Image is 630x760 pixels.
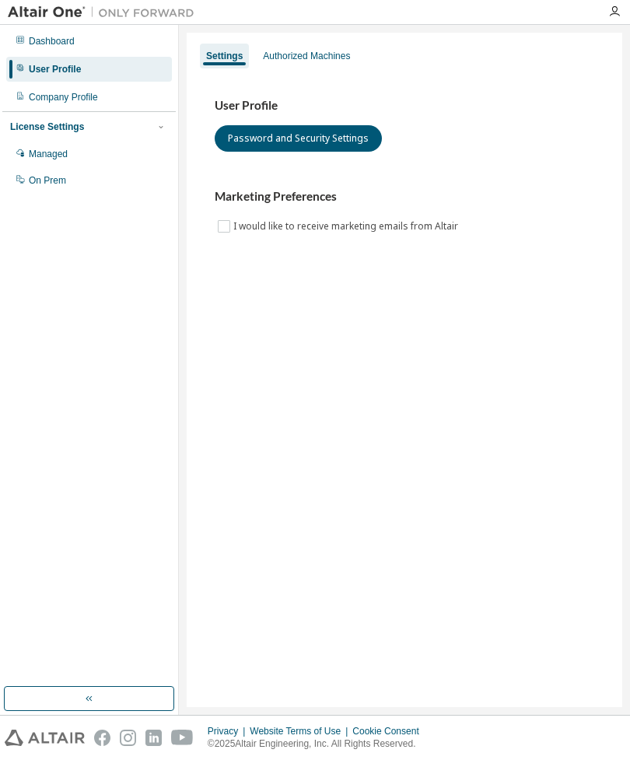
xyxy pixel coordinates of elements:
[5,730,85,746] img: altair_logo.svg
[8,5,202,20] img: Altair One
[29,63,81,75] div: User Profile
[233,217,461,236] label: I would like to receive marketing emails from Altair
[263,50,350,62] div: Authorized Machines
[10,121,84,133] div: License Settings
[29,174,66,187] div: On Prem
[215,189,594,205] h3: Marketing Preferences
[29,148,68,160] div: Managed
[215,98,594,114] h3: User Profile
[171,730,194,746] img: youtube.svg
[94,730,110,746] img: facebook.svg
[206,50,243,62] div: Settings
[29,35,75,47] div: Dashboard
[215,125,382,152] button: Password and Security Settings
[208,737,429,751] p: © 2025 Altair Engineering, Inc. All Rights Reserved.
[250,725,352,737] div: Website Terms of Use
[29,91,98,103] div: Company Profile
[208,725,250,737] div: Privacy
[120,730,136,746] img: instagram.svg
[352,725,428,737] div: Cookie Consent
[145,730,162,746] img: linkedin.svg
